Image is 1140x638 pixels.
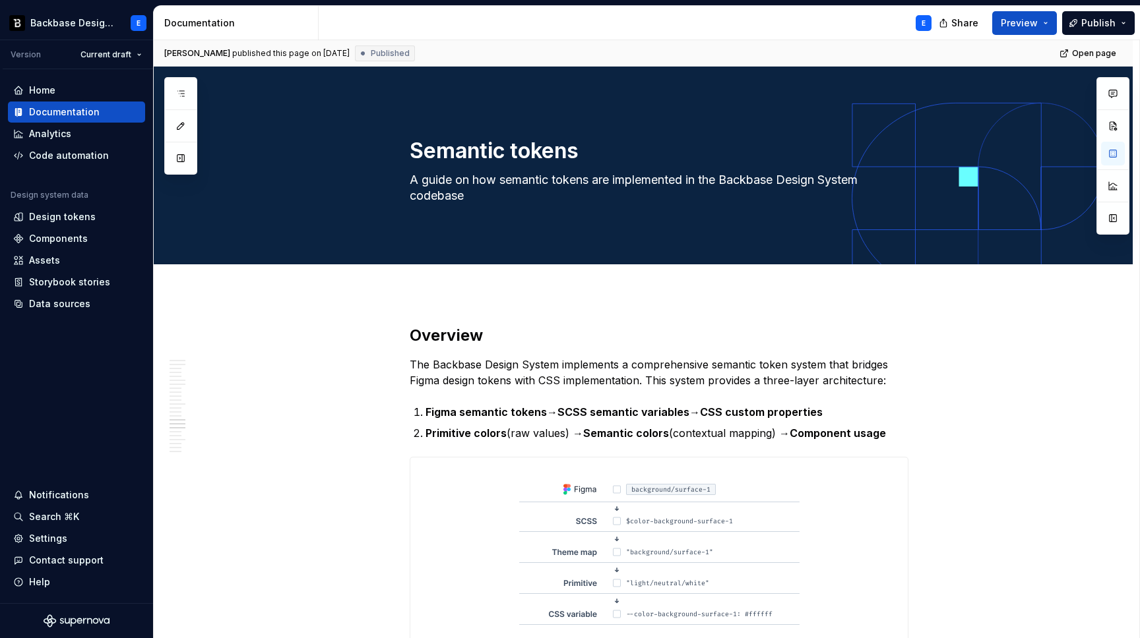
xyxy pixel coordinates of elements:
div: Design tokens [29,210,96,223]
span: Published [371,48,410,59]
span: Publish [1081,16,1116,30]
textarea: A guide on how semantic tokens are implemented in the Backbase Design System codebase [407,169,906,206]
div: E [137,18,141,28]
button: Backbase Design SystemE [3,9,150,37]
button: Contact support [8,550,145,571]
button: Preview [992,11,1057,35]
div: Design system data [11,190,88,200]
div: published this page on [DATE] [232,48,350,59]
a: Assets [8,250,145,271]
a: Settings [8,528,145,549]
strong: SCSS semantic variables [557,405,689,419]
div: Data sources [29,297,90,310]
strong: Primitive colors [426,426,507,440]
p: (raw values) → (contextual mapping) → [426,425,908,441]
a: Documentation [8,101,145,123]
div: Storybook stories [29,275,110,289]
div: Home [29,84,55,97]
p: The Backbase Design System implements a comprehensive semantic token system that bridges Figma de... [410,357,908,388]
h2: Overview [410,325,908,346]
span: Current draft [80,49,131,60]
a: Open page [1056,44,1122,63]
img: ef5c8306-425d-487c-96cf-06dd46f3a532.png [9,15,25,31]
a: Home [8,80,145,101]
div: E [922,18,926,28]
span: [PERSON_NAME] [164,48,230,59]
a: Storybook stories [8,272,145,293]
button: Notifications [8,484,145,506]
strong: CSS custom properties [700,405,823,419]
div: Analytics [29,127,71,140]
div: Assets [29,254,60,267]
span: Open page [1072,48,1116,59]
a: Design tokens [8,206,145,227]
div: Code automation [29,149,109,162]
span: Preview [1001,16,1038,30]
button: Help [8,571,145,593]
div: Version [11,49,41,60]
strong: Component usage [790,426,886,440]
a: Code automation [8,145,145,166]
button: Publish [1062,11,1135,35]
div: Documentation [164,16,313,30]
button: Search ⌘K [8,506,145,527]
div: Components [29,232,88,245]
div: Contact support [29,554,104,567]
div: Help [29,575,50,589]
textarea: Semantic tokens [407,135,906,167]
button: Current draft [75,45,148,64]
div: Backbase Design System [30,16,115,30]
a: Components [8,228,145,249]
a: Data sources [8,293,145,314]
div: Documentation [29,105,100,119]
div: Settings [29,532,67,545]
div: Search ⌘K [29,510,79,523]
p: → → [426,404,908,420]
strong: Semantic colors [583,426,669,440]
svg: Supernova Logo [44,614,110,627]
button: Share [932,11,987,35]
strong: Figma semantic tokens [426,405,547,419]
span: Share [951,16,978,30]
div: Notifications [29,488,89,502]
a: Analytics [8,123,145,144]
